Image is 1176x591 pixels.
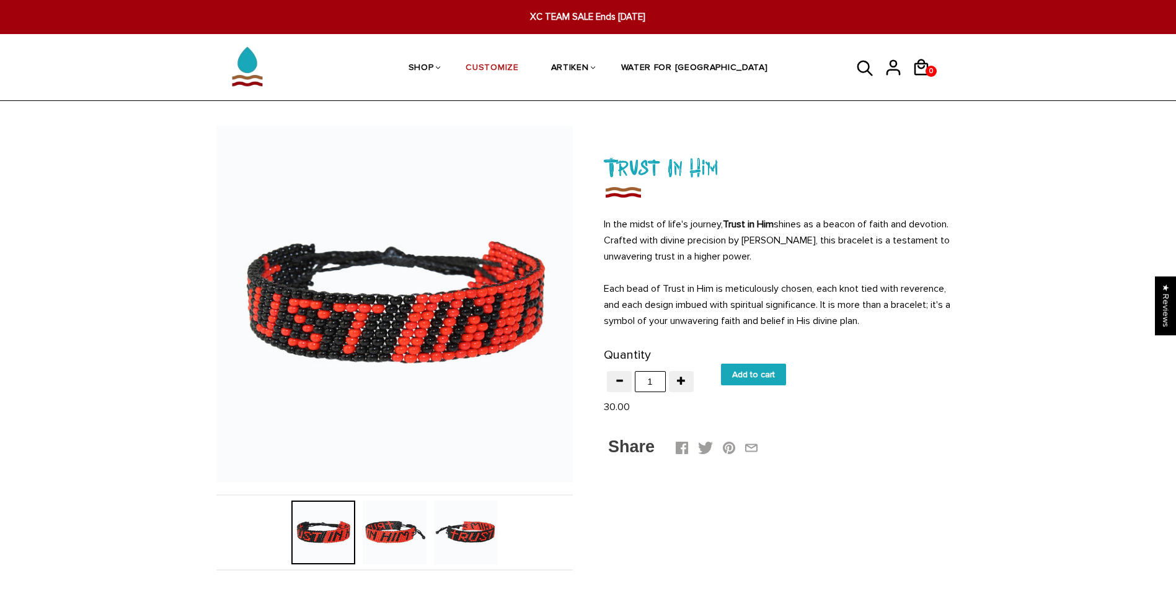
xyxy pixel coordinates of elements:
[721,364,786,385] input: Add to cart
[912,81,940,82] a: 0
[926,63,936,80] span: 0
[216,126,573,482] img: Trust In Him
[360,10,816,24] span: XC TEAM SALE Ends [DATE]
[723,218,774,230] strong: Trust in Him
[551,36,589,102] a: ARTIKEN
[1155,276,1176,335] div: Click to open Judge.me floating reviews tab
[604,183,642,201] img: Trust In Him
[409,36,434,102] a: SHOP
[434,501,498,564] img: Trust In Him
[604,401,630,413] span: 30.00
[604,216,960,329] p: In the midst of life's journey, shines as a beacon of faith and devotion. Crafted with divine pre...
[466,36,518,102] a: CUSTOMIZE
[604,345,651,366] label: Quantity
[363,501,427,564] img: Trust In Him
[608,437,655,456] span: Share
[621,36,768,102] a: WATER FOR [GEOGRAPHIC_DATA]
[604,151,960,183] h1: Trust In Him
